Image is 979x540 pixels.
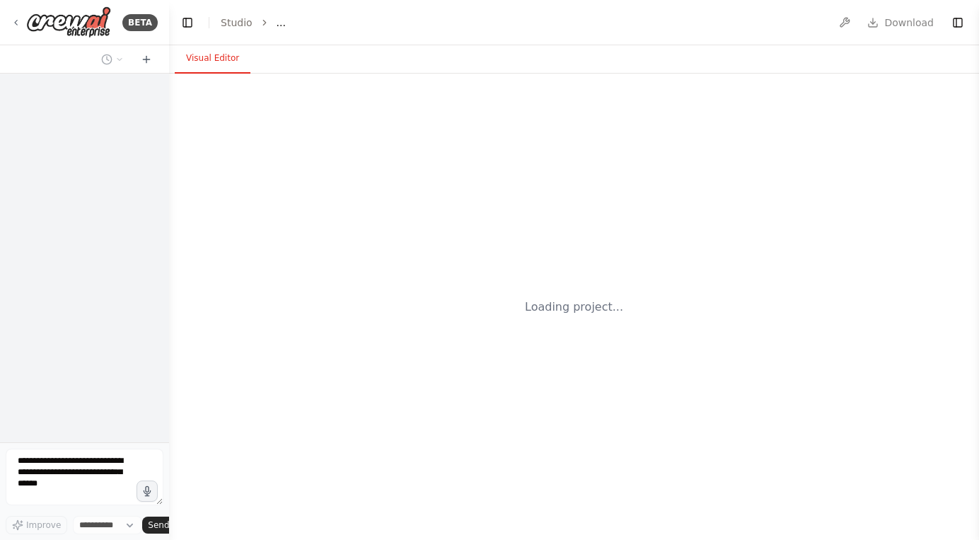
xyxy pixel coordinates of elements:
a: Studio [221,17,253,28]
div: BETA [122,14,158,31]
button: Hide left sidebar [178,13,197,33]
nav: breadcrumb [221,16,286,30]
div: Loading project... [525,299,623,316]
img: Logo [26,6,111,38]
span: Send [148,519,169,531]
button: Improve [6,516,67,534]
button: Switch to previous chat [95,51,129,68]
button: Show right sidebar [948,13,968,33]
span: ... [277,16,286,30]
button: Start a new chat [135,51,158,68]
button: Send [142,517,186,534]
button: Visual Editor [175,44,250,74]
button: Click to speak your automation idea [137,481,158,502]
span: Improve [26,519,61,531]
